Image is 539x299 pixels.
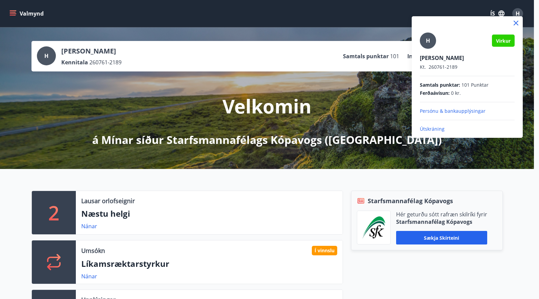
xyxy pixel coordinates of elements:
[420,108,515,114] p: Persónu & bankaupplýsingar
[451,90,461,97] span: 0 kr.
[426,37,430,44] span: H
[420,82,460,88] span: Samtals punktar :
[420,126,515,132] p: Útskráning
[496,38,511,44] span: Virkur
[420,54,515,62] p: [PERSON_NAME]
[461,82,489,88] span: 101 Punktar
[420,90,450,97] span: Ferðaávísun :
[420,64,426,70] span: Kt.
[420,64,515,70] p: 260761-2189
